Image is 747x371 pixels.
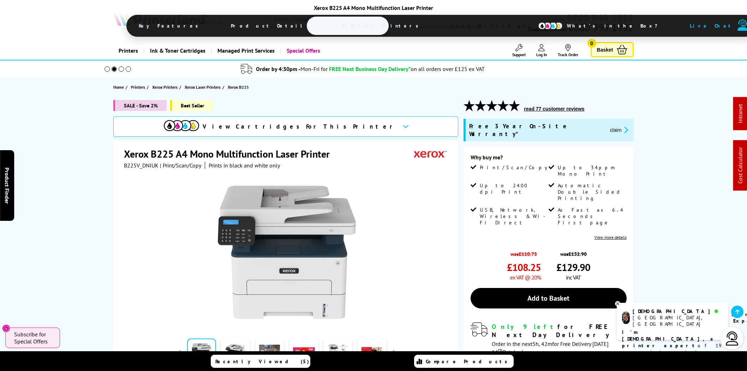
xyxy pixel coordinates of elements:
span: was [556,247,590,257]
span: B225V_DNIUK [124,162,159,169]
span: Printers [131,83,145,91]
a: Add to Basket [471,288,626,308]
a: Xerox B225 [228,83,251,91]
span: inc VAT [566,274,581,281]
img: chris-livechat.png [622,312,630,324]
span: USB, Network, Wireless & Wi-Fi Direct [480,207,547,226]
span: FREE Next Business Day Delivery* [329,65,411,72]
img: user-headset-light.svg [725,331,739,346]
span: Key Features [128,17,213,34]
span: 5h, 42m [532,340,552,347]
span: Compare Products [426,358,511,365]
img: cmyk-icon.svg [538,22,563,30]
strike: £110.75 [519,251,537,257]
a: Support [512,44,526,57]
img: Xerox [414,147,447,160]
img: View Cartridges [164,120,199,131]
span: Similar Printers [331,17,433,34]
span: Ink & Toner Cartridges [150,42,205,60]
span: | Print/Scan/Copy [160,162,201,169]
span: Subscribe for Special Offers [14,331,53,345]
span: Support [512,52,526,57]
b: I'm [DEMOGRAPHIC_DATA], a printer expert [622,329,715,349]
a: Ink & Toner Cartridges [143,42,211,60]
span: View Cartridges For This Printer [203,123,397,130]
span: Recently Viewed (5) [215,358,309,365]
a: View more details [594,235,627,240]
span: Print/Scan/Copy [480,164,552,171]
span: Home [113,83,124,91]
a: Printers [113,42,143,60]
a: Recently Viewed (5) [211,355,310,368]
a: Managed Print Services [211,42,280,60]
span: Best Seller [170,100,213,111]
span: SALE - Save 2% [113,100,167,111]
img: Xerox B225 [217,183,356,322]
span: Automatic Double Sided Printing [558,182,625,201]
a: Special Offers [280,42,325,60]
div: for FREE Next Day Delivery [492,323,626,339]
span: Order by 4:30pm - [256,65,328,72]
div: Xerox B225 A4 Mono Multifunction Laser Printer [126,4,621,11]
a: Xerox Printers [152,83,179,91]
span: Xerox Laser Printers [185,83,221,91]
span: View Cartridges [441,17,549,35]
a: Compare Products [414,355,514,368]
p: of 19 years! I can help you choose the right product [622,329,723,369]
span: Up to 2400 dpi Print [480,182,547,195]
span: Up to 34ppm Mono Print [558,164,625,177]
div: Why buy me? [471,154,626,164]
div: on all orders over £125 ex VAT [411,65,485,72]
span: Product Finder [4,167,11,204]
a: Xerox Laser Printers [185,83,222,91]
div: [DEMOGRAPHIC_DATA] [633,308,723,314]
i: Prints in black and white only [209,162,280,169]
a: Track Order [558,44,578,57]
span: Free 3 Year On-Site Warranty* [469,122,604,138]
span: Xerox B225 [228,83,249,91]
a: Home [113,83,126,91]
a: Log In [536,44,547,57]
span: £129.90 [556,261,590,274]
span: Only 9 left [492,323,557,331]
span: Xerox Printers [152,83,178,91]
span: Order in the next for Free Delivery [DATE] 14 October! [492,340,609,355]
a: Printers [131,83,147,91]
span: £108.25 [507,261,541,274]
span: 0 [587,39,596,48]
span: Product Details [220,17,324,34]
h1: Xerox B225 A4 Mono Multifunction Laser Printer [124,147,337,160]
strike: £132.90 [568,251,587,257]
span: As Fast as 6.4 Seconds First page [558,207,625,226]
button: Close [2,324,10,332]
button: promo-description [608,126,630,134]
sup: th [498,347,502,353]
li: modal_delivery [95,63,630,75]
a: Intranet [737,104,744,123]
span: was [507,247,541,257]
span: What’s in the Box? [556,17,675,34]
span: Live Chat [690,23,734,29]
span: Basket [597,45,613,54]
span: ex VAT @ 20% [510,274,541,281]
button: read 77 customer reviews [522,106,586,112]
div: [GEOGRAPHIC_DATA], [GEOGRAPHIC_DATA] [633,314,723,327]
span: Log In [536,52,547,57]
a: Cost Calculator [737,147,744,184]
a: Basket 0 [591,42,634,57]
div: modal_delivery [471,323,626,355]
span: Mon-Fri for [300,65,328,72]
